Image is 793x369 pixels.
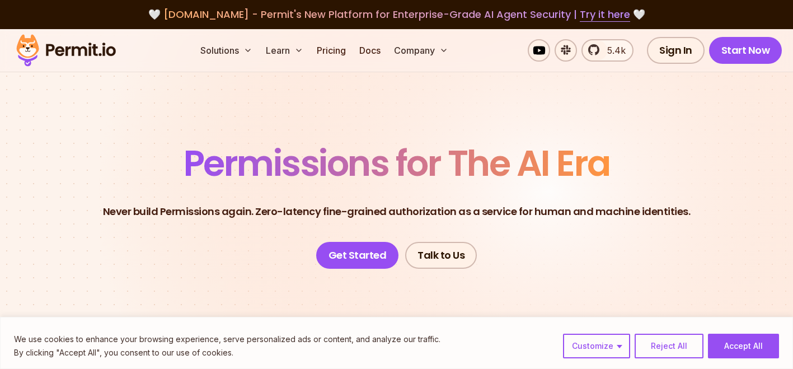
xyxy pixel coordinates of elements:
p: Never build Permissions again. Zero-latency fine-grained authorization as a service for human and... [103,204,691,219]
button: Reject All [635,334,703,358]
a: Get Started [316,242,399,269]
p: By clicking "Accept All", you consent to our use of cookies. [14,346,440,359]
button: Solutions [196,39,257,62]
button: Accept All [708,334,779,358]
a: Pricing [312,39,350,62]
div: 🤍 🤍 [27,7,766,22]
a: Talk to Us [405,242,477,269]
a: Sign In [647,37,705,64]
p: We use cookies to enhance your browsing experience, serve personalized ads or content, and analyz... [14,333,440,346]
span: 5.4k [600,44,626,57]
button: Learn [261,39,308,62]
a: 5.4k [581,39,634,62]
span: [DOMAIN_NAME] - Permit's New Platform for Enterprise-Grade AI Agent Security | [163,7,630,21]
button: Company [390,39,453,62]
a: Start Now [709,37,782,64]
img: Permit logo [11,31,121,69]
a: Docs [355,39,385,62]
a: Try it here [580,7,630,22]
button: Customize [563,334,630,358]
span: Permissions for The AI Era [184,138,610,188]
